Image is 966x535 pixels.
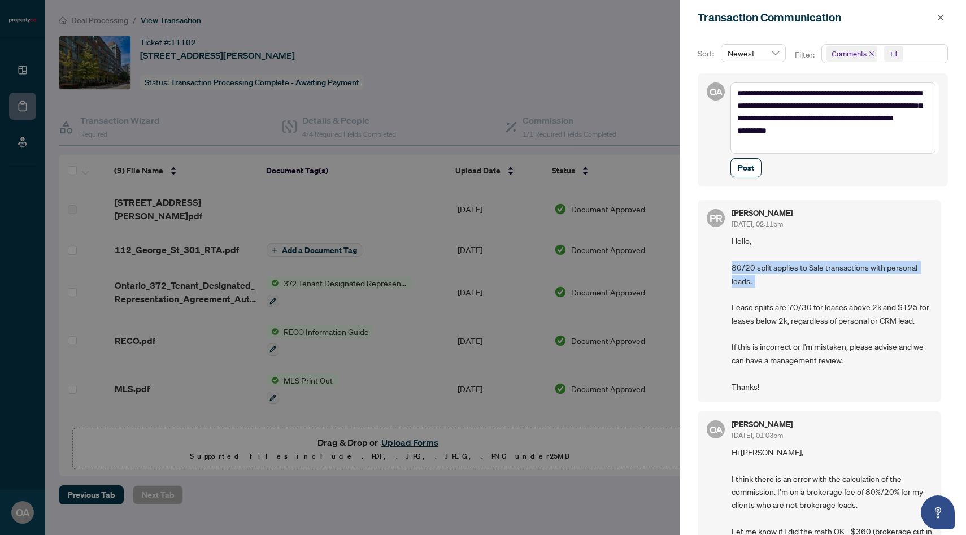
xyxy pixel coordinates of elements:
span: Newest [728,45,779,62]
span: Post [738,159,754,177]
span: close [869,51,874,56]
span: Hello, 80/20 split applies to Sale transactions with personal leads. Lease splits are 70/30 for l... [732,234,932,393]
span: close [937,14,945,21]
span: Comments [826,46,877,62]
span: PR [710,210,723,226]
h5: [PERSON_NAME] [732,420,793,428]
p: Filter: [795,49,816,61]
button: Open asap [921,495,955,529]
h5: [PERSON_NAME] [732,209,793,217]
span: Comments [832,48,867,59]
span: OA [709,421,723,437]
div: +1 [889,48,898,59]
button: Post [730,158,762,177]
p: Sort: [698,47,716,60]
span: [DATE], 01:03pm [732,431,783,440]
span: OA [709,84,723,99]
span: [DATE], 02:11pm [732,220,783,228]
div: Transaction Communication [698,9,933,26]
